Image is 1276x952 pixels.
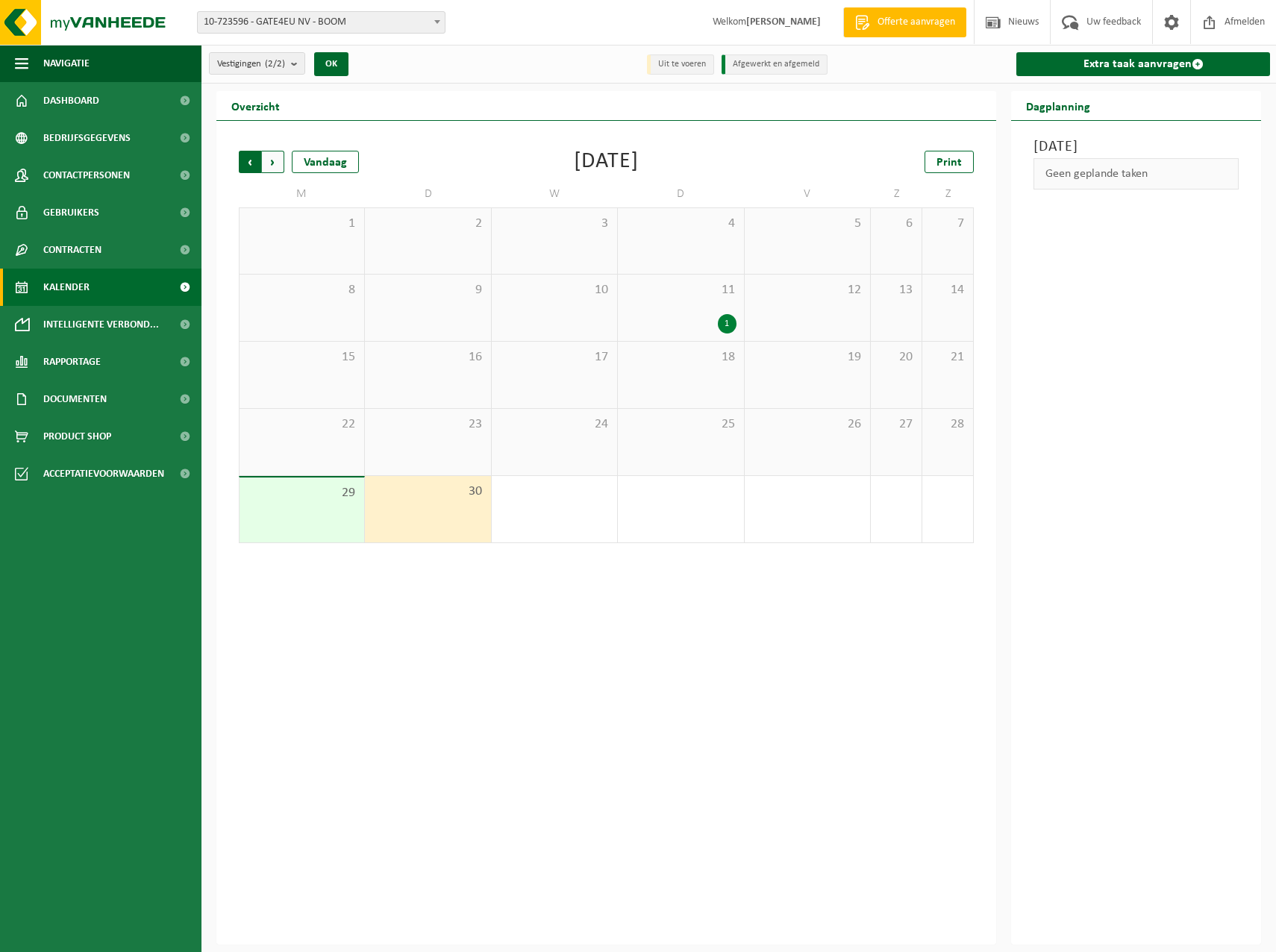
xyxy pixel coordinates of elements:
[265,59,285,69] count: (2/2)
[930,349,966,366] span: 21
[1016,52,1270,76] a: Extra taak aanvragen
[372,349,483,366] span: 16
[247,349,357,366] span: 15
[878,216,914,232] span: 6
[625,416,736,433] span: 25
[43,157,130,194] span: Contactpersonen
[625,216,736,232] span: 4
[247,485,357,501] span: 29
[625,282,736,298] span: 11
[843,7,966,37] a: Offerte aanvragen
[372,282,483,298] span: 9
[239,151,261,173] span: Vorige
[722,54,828,75] li: Afgewerkt en afgemeld
[878,282,914,298] span: 13
[878,416,914,433] span: 27
[930,216,966,232] span: 7
[365,181,491,207] td: D
[930,416,966,433] span: 28
[43,194,99,231] span: Gebruikers
[718,314,736,333] div: 1
[647,54,714,75] li: Uit te voeren
[878,349,914,366] span: 20
[43,119,131,157] span: Bedrijfsgegevens
[247,216,357,232] span: 1
[871,181,922,207] td: Z
[499,282,610,298] span: 10
[43,418,111,455] span: Product Shop
[43,45,90,82] span: Navigatie
[574,151,639,173] div: [DATE]
[197,11,445,34] span: 10-723596 - GATE4EU NV - BOOM
[930,282,966,298] span: 14
[262,151,284,173] span: Volgende
[43,306,159,343] span: Intelligente verbond...
[43,231,101,269] span: Contracten
[247,416,357,433] span: 22
[625,349,736,366] span: 18
[752,282,863,298] span: 12
[1011,91,1105,120] h2: Dagplanning
[43,455,164,492] span: Acceptatievoorwaarden
[217,53,285,75] span: Vestigingen
[925,151,974,173] a: Print
[43,82,99,119] span: Dashboard
[43,269,90,306] span: Kalender
[209,52,305,75] button: Vestigingen(2/2)
[745,181,871,207] td: V
[372,216,483,232] span: 2
[499,416,610,433] span: 24
[314,52,348,76] button: OK
[499,349,610,366] span: 17
[239,181,365,207] td: M
[752,349,863,366] span: 19
[922,181,974,207] td: Z
[372,483,483,500] span: 30
[43,381,107,418] span: Documenten
[746,16,821,28] strong: [PERSON_NAME]
[752,416,863,433] span: 26
[1033,158,1239,190] div: Geen geplande taken
[492,181,618,207] td: W
[43,343,101,381] span: Rapportage
[198,12,445,33] span: 10-723596 - GATE4EU NV - BOOM
[216,91,295,120] h2: Overzicht
[874,15,959,30] span: Offerte aanvragen
[292,151,359,173] div: Vandaag
[372,416,483,433] span: 23
[499,216,610,232] span: 3
[618,181,744,207] td: D
[247,282,357,298] span: 8
[936,157,962,169] span: Print
[1033,136,1239,158] h3: [DATE]
[752,216,863,232] span: 5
